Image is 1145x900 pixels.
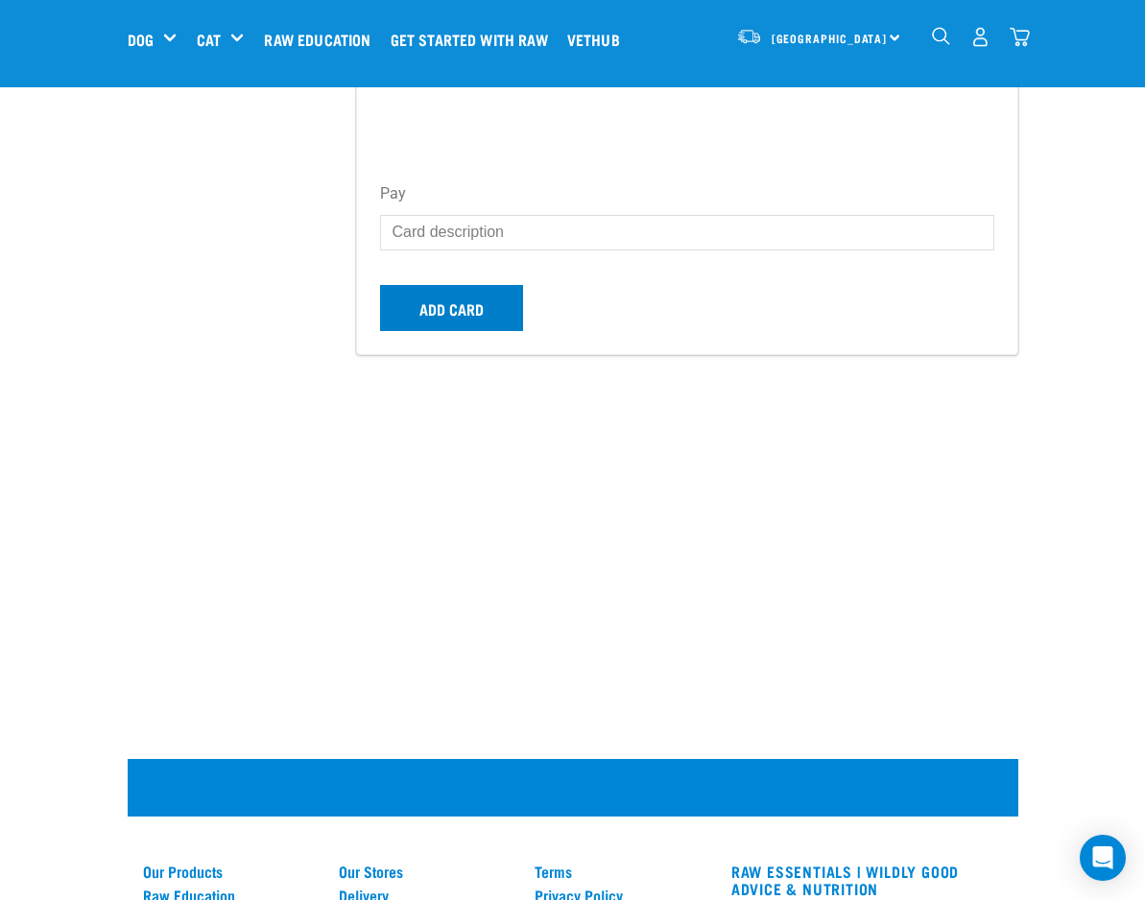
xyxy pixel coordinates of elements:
[772,36,888,42] span: [GEOGRAPHIC_DATA]
[1010,27,1030,47] img: home-icon@2x.png
[731,863,1003,897] h3: RAW ESSENTIALS | Wildly Good Advice & Nutrition
[562,1,634,78] a: Vethub
[380,285,523,331] button: Add card
[197,28,221,51] a: Cat
[380,182,406,205] button: Pay
[380,215,994,249] input: Card description
[386,1,562,78] a: Get started with Raw
[143,863,316,880] a: Our Products
[970,27,990,47] img: user.png
[736,28,762,45] img: van-moving.png
[932,27,950,45] img: home-icon-1@2x.png
[339,863,512,880] a: Our Stores
[535,863,707,880] a: Terms
[259,1,385,78] a: Raw Education
[1080,835,1126,881] div: Open Intercom Messenger
[128,28,154,51] a: Dog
